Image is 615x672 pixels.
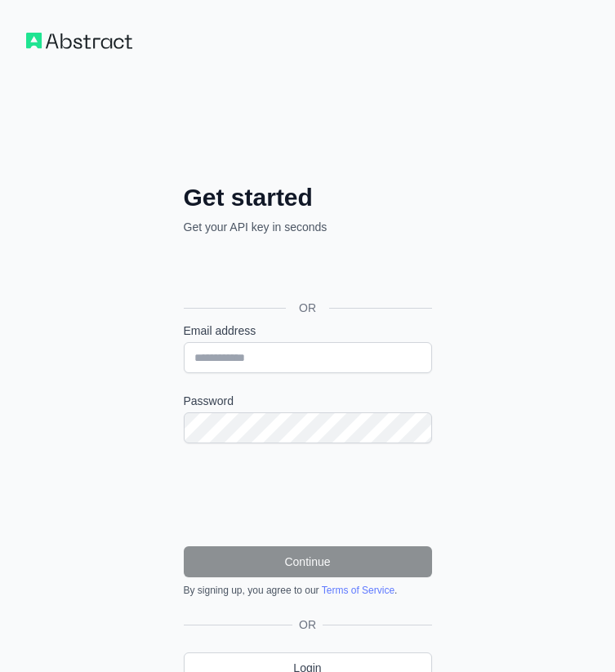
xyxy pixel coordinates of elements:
p: Get your API key in seconds [184,219,432,235]
iframe: reCAPTCHA [184,463,432,527]
h2: Get started [184,183,432,212]
button: Continue [184,546,432,577]
iframe: Botón de Acceder con Google [176,253,437,289]
label: Email address [184,323,432,339]
label: Password [184,393,432,409]
div: By signing up, you agree to our . [184,584,432,597]
span: OR [292,616,323,633]
img: Workflow [26,33,132,49]
a: Terms of Service [322,585,394,596]
span: OR [286,300,329,316]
